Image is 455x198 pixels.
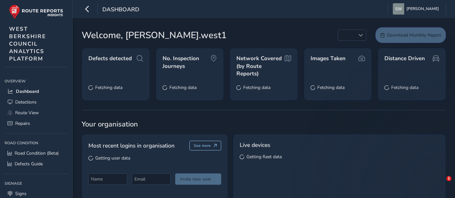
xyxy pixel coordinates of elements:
[317,84,345,91] span: Fetching data
[88,173,127,185] input: Name
[82,28,227,42] span: Welcome, [PERSON_NAME].west1
[236,55,285,78] span: Network Covered (by Route Reports)
[189,141,222,150] button: See more
[132,173,171,185] input: Email
[5,179,68,188] div: Signage
[16,88,39,94] span: Dashboard
[15,99,37,105] span: Detections
[246,154,282,160] span: Getting fleet data
[433,176,449,192] iframe: Intercom live chat
[9,5,63,19] img: rr logo
[15,120,30,126] span: Repairs
[5,138,68,148] div: Road Condition
[5,107,68,118] a: Route View
[391,84,418,91] span: Fetching data
[311,55,346,62] span: Images Taken
[194,143,211,148] span: See more
[406,3,439,15] span: [PERSON_NAME]
[15,161,43,167] span: Defects Guide
[5,86,68,97] a: Dashboard
[240,141,270,149] span: Live devices
[95,84,122,91] span: Fetching data
[5,118,68,129] a: Repairs
[15,150,59,156] span: Road Condition (Beta)
[393,3,404,15] img: diamond-layout
[163,55,211,70] span: No. Inspection Journeys
[5,159,68,169] a: Defects Guide
[82,119,446,129] span: Your organisation
[384,55,425,62] span: Distance Driven
[88,55,132,62] span: Defects detected
[15,191,27,197] span: Signs
[5,76,68,86] div: Overview
[95,155,130,161] span: Getting user data
[5,97,68,107] a: Detections
[88,141,175,150] span: Most recent logins in organisation
[15,110,39,116] span: Route View
[9,25,46,62] span: WEST BERKSHIRE COUNCIL ANALYTICS PLATFORM
[393,3,441,15] button: [PERSON_NAME]
[5,148,68,159] a: Road Condition (Beta)
[243,84,270,91] span: Fetching data
[102,5,139,15] span: Dashboard
[169,84,197,91] span: Fetching data
[446,176,451,181] span: 1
